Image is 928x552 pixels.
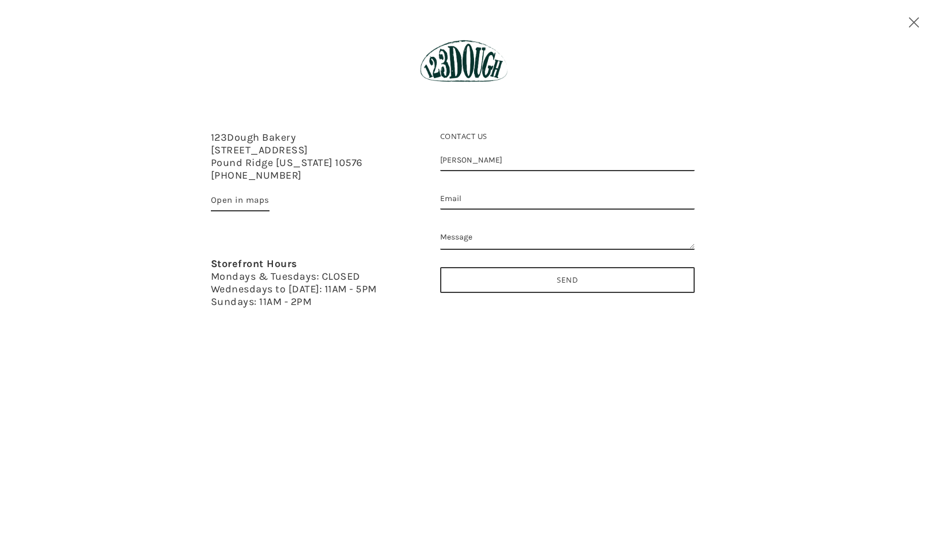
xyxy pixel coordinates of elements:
input: Send [440,267,695,293]
input: Your Name [440,150,695,171]
input: Email [440,188,695,210]
strong: Storefront Hours [211,257,297,270]
a: Open in maps [211,193,269,211]
textarea: Message [440,227,695,250]
img: 123Dough Bakery [420,40,508,83]
p: Mondays & Tuesdays: CLOSED Wednesdays to [DATE]: 11AM - 5PM Sundays: 11AM - 2PM [211,257,377,308]
div: 123Dough Bakery [STREET_ADDRESS] Pound Ridge [US_STATE] 10576 [PHONE_NUMBER] [211,125,377,187]
h3: Contact us [440,131,695,150]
